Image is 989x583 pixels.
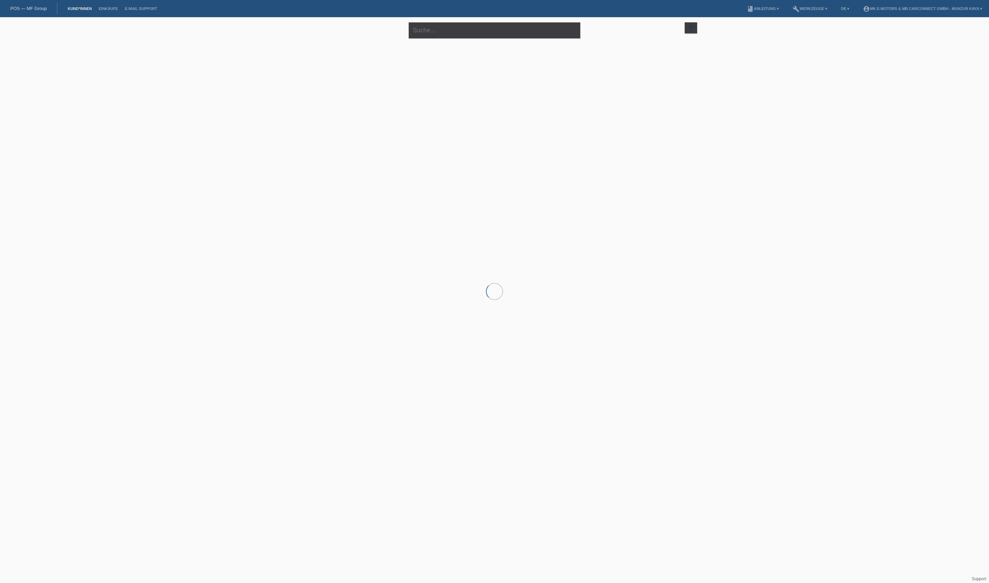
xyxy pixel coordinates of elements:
i: account_circle [863,5,870,12]
i: filter_list [687,24,695,31]
a: Support [972,576,986,581]
input: Suche... [409,22,580,38]
a: buildWerkzeuge ▾ [789,7,831,11]
a: bookAnleitung ▾ [743,7,782,11]
a: Einkäufe [95,7,121,11]
a: account_circleMK E-MOTORS & MB CarConnect GmbH - Munzur Kaya ▾ [860,7,986,11]
a: DE ▾ [838,7,853,11]
i: build [793,5,799,12]
i: book [747,5,754,12]
a: POS — MF Group [10,6,47,11]
a: E-Mail Support [122,7,161,11]
a: Kund*innen [64,7,95,11]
